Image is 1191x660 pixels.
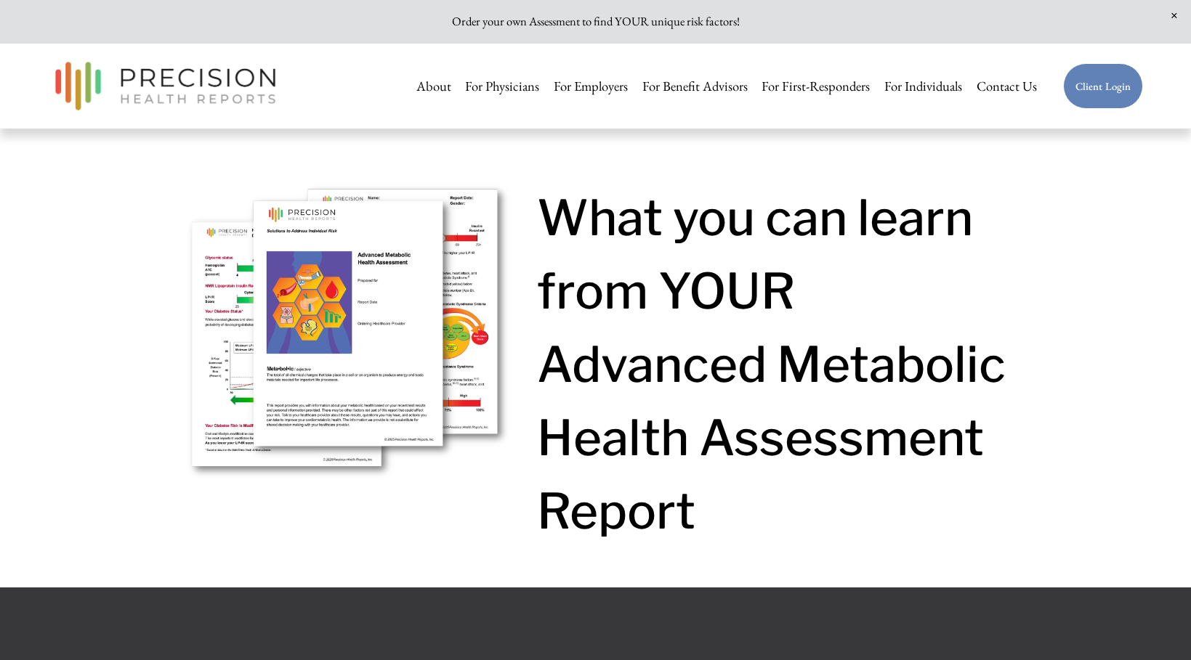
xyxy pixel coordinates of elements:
a: For Individuals [884,71,962,101]
a: For Employers [554,71,628,101]
a: Client Login [1063,63,1144,109]
a: For First-Responders [762,71,870,101]
a: For Benefit Advisors [642,71,748,101]
img: Precision Health Reports [48,55,283,117]
a: About [416,71,451,101]
a: Contact Us [977,71,1037,101]
a: For Physicians [465,71,539,101]
h1: What you can learn from YOUR Advanced Metabolic Health Assessment Report [537,182,1006,548]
